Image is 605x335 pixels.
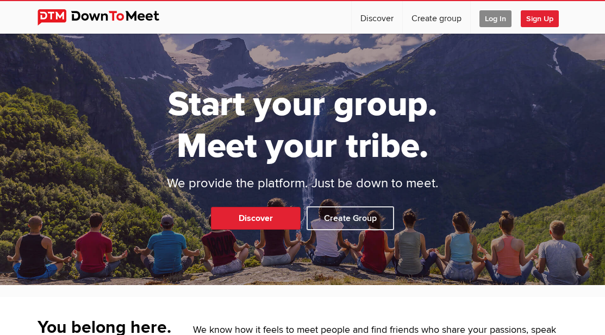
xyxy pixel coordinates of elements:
[471,1,520,34] a: Log In
[521,1,567,34] a: Sign Up
[126,84,479,167] h1: Start your group. Meet your tribe.
[521,10,559,27] span: Sign Up
[307,206,394,230] a: Create Group
[352,1,402,34] a: Discover
[211,207,301,230] a: Discover
[38,9,176,26] img: DownToMeet
[479,10,512,27] span: Log In
[403,1,470,34] a: Create group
